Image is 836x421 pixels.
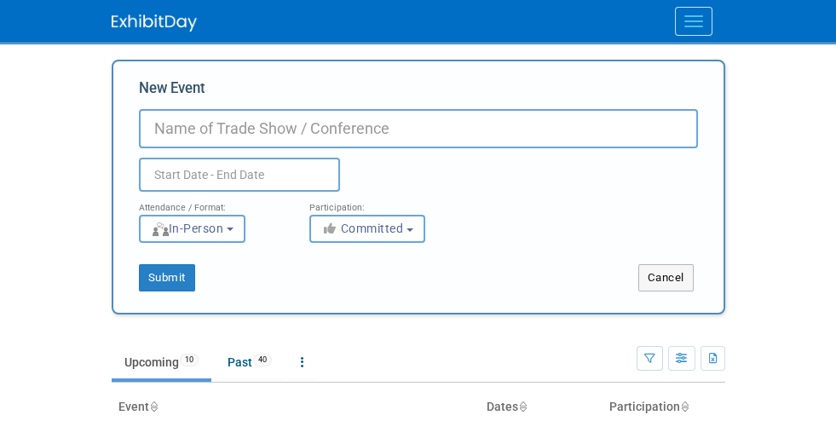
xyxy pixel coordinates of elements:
[139,78,205,105] label: New Event
[139,264,195,291] button: Submit
[680,400,689,413] a: Sort by Participation Type
[139,158,340,192] input: Start Date - End Date
[112,346,211,378] a: Upcoming10
[309,192,454,214] div: Participation:
[151,222,224,235] span: In-Person
[638,264,694,291] button: Cancel
[139,192,284,214] div: Attendance / Format:
[309,215,425,243] button: Committed
[518,400,527,413] a: Sort by Start Date
[675,7,712,36] button: Menu
[321,222,404,235] span: Committed
[149,400,158,413] a: Sort by Event Name
[112,14,197,32] img: ExhibitDay
[253,354,272,366] span: 40
[139,109,698,148] input: Name of Trade Show / Conference
[180,354,199,366] span: 10
[215,346,285,378] a: Past40
[139,215,245,243] button: In-Person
